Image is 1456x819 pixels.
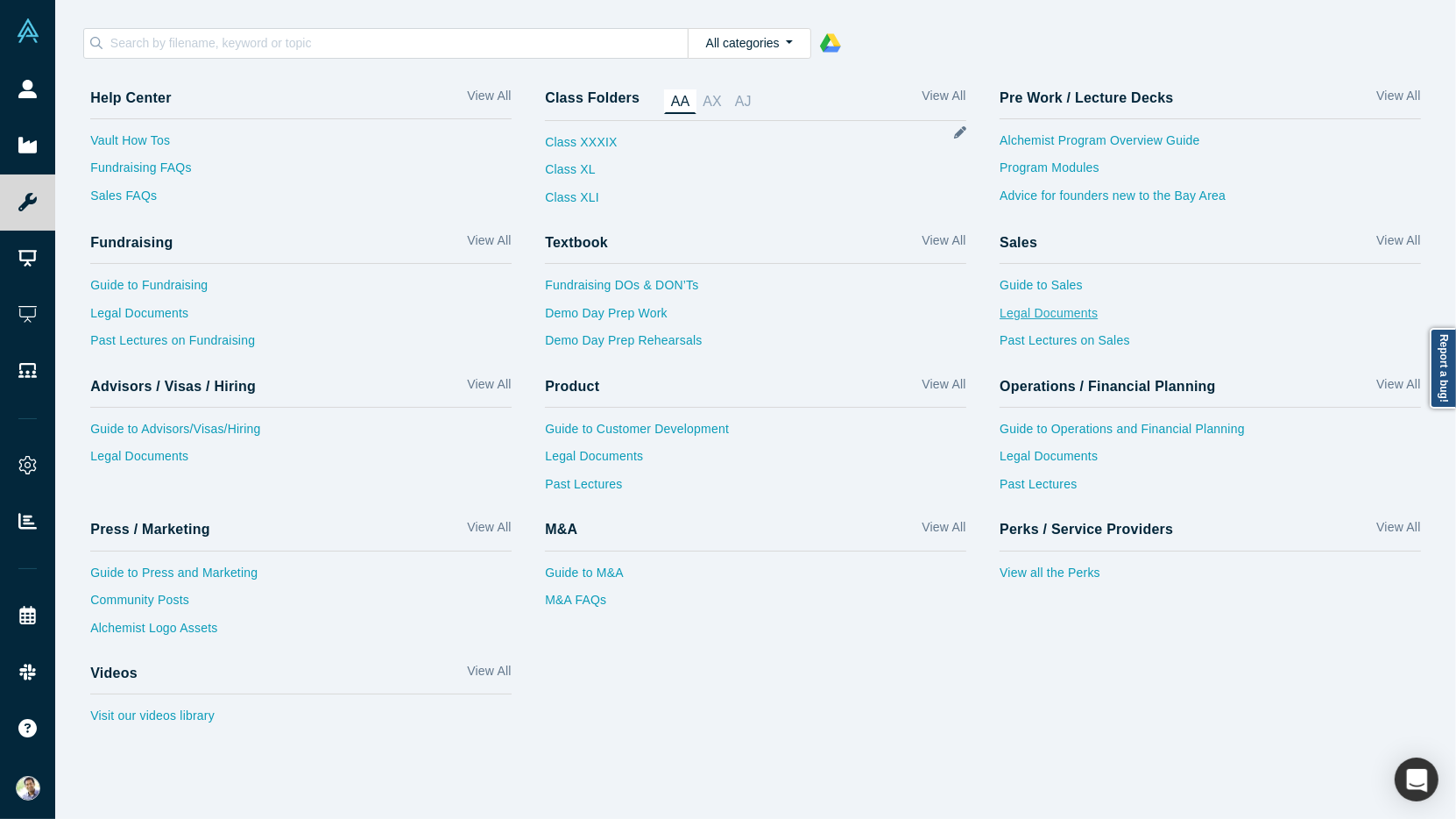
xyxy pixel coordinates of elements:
[1000,187,1421,215] a: Advice for founders new to the Bay Area
[1000,234,1037,251] h4: Sales
[922,231,965,257] a: View All
[90,521,210,538] h4: Press / Marketing
[90,187,512,215] a: Sales FAQs
[16,776,40,801] img: Ravi Belani's Account
[545,331,966,360] a: Demo Day Prep Rehearsals
[1000,304,1421,332] a: Legal Documents
[90,707,512,735] a: Visit our videos library
[696,89,729,114] a: AX
[90,619,512,647] a: Alchemist Logo Assets
[90,665,138,681] h4: Videos
[728,89,758,114] a: AJ
[90,234,173,251] h4: Fundraising
[1000,447,1421,475] a: Legal Documents
[922,87,965,114] a: View All
[1000,276,1421,304] a: Guide to Sales
[467,231,511,257] a: View All
[1000,564,1421,592] a: View all the Perks
[545,133,617,161] a: Class XXXIX
[90,378,256,395] h4: Advisors / Visas / Hiring
[922,518,965,544] a: View All
[467,375,511,401] a: View All
[1430,328,1456,409] a: Report a bug!
[545,447,966,475] a: Legal Documents
[467,87,511,112] a: View All
[1000,132,1421,160] a: Alchemist Program Overview Guide
[467,518,511,544] a: View All
[1000,420,1421,448] a: Guide to Operations and Financial Planning
[1376,87,1420,112] a: View All
[1000,378,1216,395] h4: Operations / Financial Planning
[90,276,512,304] a: Guide to Fundraising
[109,32,688,54] input: Search by filename, keyword or topic
[545,378,599,395] h4: Product
[90,420,512,448] a: Guide to Advisors/Visas/Hiring
[1376,231,1420,257] a: View All
[545,89,640,108] h4: Class Folders
[545,160,617,189] a: Class XL
[545,591,966,619] a: M&A FAQs
[545,521,577,538] h4: M&A
[1376,518,1420,544] a: View All
[545,276,966,304] a: Fundraising DOs & DON’Ts
[1000,521,1173,538] h4: Perks / Service Providers
[16,18,40,43] img: Alchemist Vault Logo
[90,89,171,106] h4: Help Center
[1000,159,1421,187] a: Program Modules
[90,447,512,475] a: Legal Documents
[90,159,512,187] a: Fundraising FAQs
[467,662,511,687] a: View All
[1000,89,1173,106] h4: Pre Work / Lecture Decks
[545,189,617,217] a: Class XLI
[545,475,966,503] a: Past Lectures
[688,28,811,59] button: All categories
[545,304,966,332] a: Demo Day Prep Work
[545,420,966,448] a: Guide to Customer Development
[90,304,512,332] a: Legal Documents
[545,234,608,251] h4: Textbook
[90,132,512,160] a: Vault How Tos
[664,89,696,114] a: AA
[1000,475,1421,503] a: Past Lectures
[922,375,965,401] a: View All
[90,564,512,592] a: Guide to Press and Marketing
[1376,375,1420,401] a: View All
[90,591,512,619] a: Community Posts
[1000,331,1421,360] a: Past Lectures on Sales
[90,331,512,360] a: Past Lectures on Fundraising
[545,564,966,592] a: Guide to M&A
